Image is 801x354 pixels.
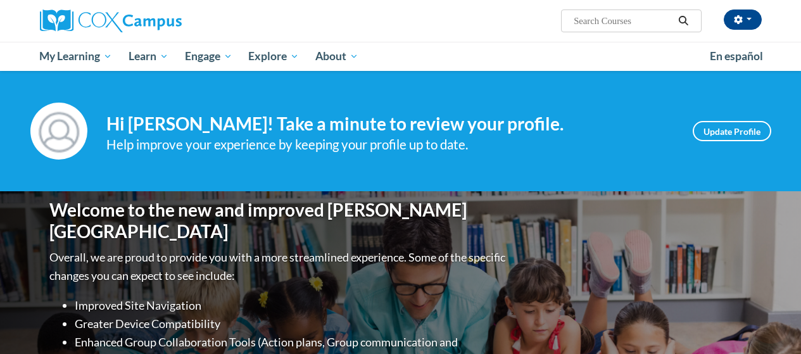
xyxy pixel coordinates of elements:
[315,49,358,64] span: About
[693,121,771,141] a: Update Profile
[40,9,268,32] a: Cox Campus
[39,49,112,64] span: My Learning
[674,13,693,28] button: Search
[177,42,241,71] a: Engage
[307,42,367,71] a: About
[750,303,791,344] iframe: Button to launch messaging window
[120,42,177,71] a: Learn
[30,42,771,71] div: Main menu
[106,134,674,155] div: Help improve your experience by keeping your profile up to date.
[75,296,508,315] li: Improved Site Navigation
[30,103,87,160] img: Profile Image
[702,43,771,70] a: En español
[248,49,299,64] span: Explore
[49,248,508,285] p: Overall, we are proud to provide you with a more streamlined experience. Some of the specific cha...
[240,42,307,71] a: Explore
[185,49,232,64] span: Engage
[40,9,182,32] img: Cox Campus
[75,315,508,333] li: Greater Device Compatibility
[710,49,763,63] span: En español
[49,199,508,242] h1: Welcome to the new and improved [PERSON_NAME][GEOGRAPHIC_DATA]
[106,113,674,135] h4: Hi [PERSON_NAME]! Take a minute to review your profile.
[32,42,121,71] a: My Learning
[129,49,168,64] span: Learn
[572,13,674,28] input: Search Courses
[724,9,762,30] button: Account Settings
